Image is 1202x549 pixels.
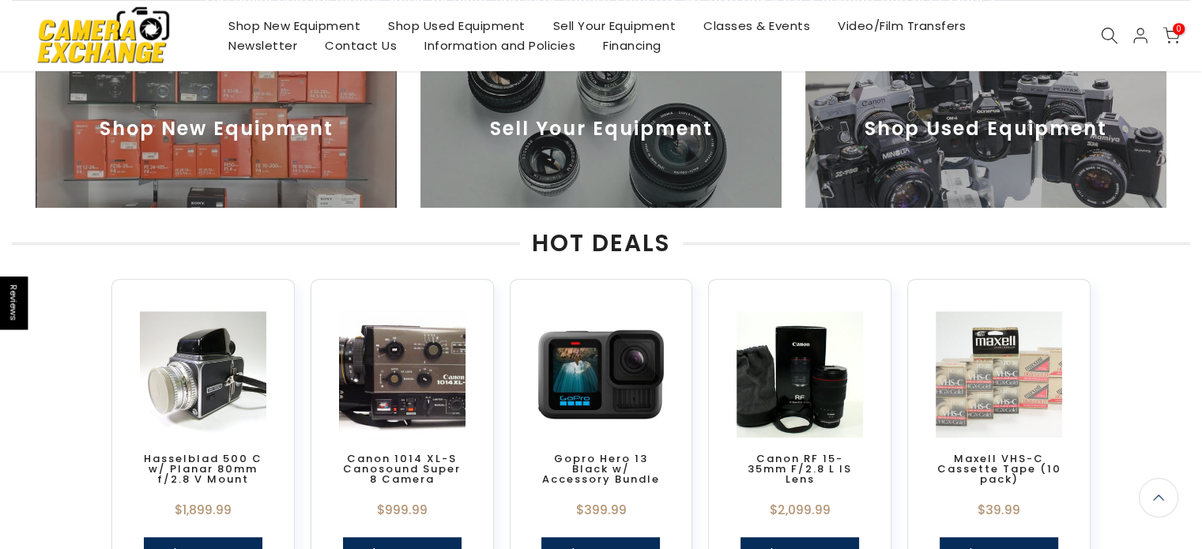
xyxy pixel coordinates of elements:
[1139,478,1178,517] a: Back to the top
[590,36,676,55] a: Financing
[824,16,980,36] a: Video/Film Transfers
[375,16,540,36] a: Shop Used Equipment
[411,36,590,55] a: Information and Policies
[542,451,660,487] a: Gopro Hero 13 Black w/ Accessory Bundle
[539,16,690,36] a: Sell Your Equipment
[1173,23,1185,35] span: 0
[215,36,311,55] a: Newsletter
[737,504,863,517] div: $2,099.99
[937,451,1061,487] a: Maxell VHS-C Cassette Tape (10 pack)
[748,451,852,487] a: Canon RF 15-35mm F/2.8 L IS Lens
[140,504,266,517] div: $1,899.99
[690,16,824,36] a: Classes & Events
[339,504,465,517] div: $999.99
[1162,27,1180,44] a: 0
[538,504,665,517] div: $399.99
[215,16,375,36] a: Shop New Equipment
[343,451,461,487] a: Canon 1014 XL-S Canosound Super 8 Camera
[333,306,471,443] img: Canon 1014 XL-S Canosound Super 8 Camera Movie Cameras and Accessories Canon 106935
[520,231,683,255] span: HOT DEALS
[936,504,1062,517] div: $39.99
[311,36,411,55] a: Contact Us
[144,451,262,487] a: Hasselblad 500 C w/ Planar 80mm f/2.8 V Mount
